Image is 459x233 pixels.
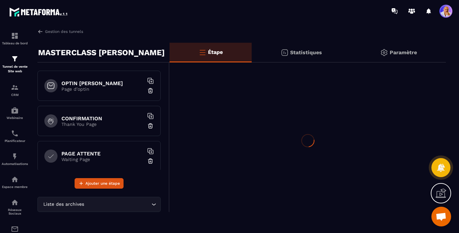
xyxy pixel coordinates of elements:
img: automations [11,152,19,160]
p: CRM [2,93,28,97]
a: automationsautomationsWebinaire [2,102,28,125]
a: formationformationTunnel de vente Site web [2,50,28,79]
p: Automatisations [2,162,28,166]
p: Tunnel de vente Site web [2,64,28,74]
p: Page d'optin [61,86,144,92]
p: Tableau de bord [2,41,28,45]
p: Webinaire [2,116,28,120]
img: formation [11,55,19,63]
a: automationsautomationsAutomatisations [2,148,28,171]
input: Search for option [85,201,150,208]
p: Statistiques [290,49,322,56]
h6: OPTIN [PERSON_NAME] [61,80,144,86]
img: bars-o.4a397970.svg [198,48,206,56]
p: Planificateur [2,139,28,143]
a: schedulerschedulerPlanificateur [2,125,28,148]
div: Search for option [37,197,161,212]
p: Waiting Page [61,157,144,162]
p: Espace membre [2,185,28,189]
div: Ouvrir le chat [431,207,451,226]
img: trash [147,158,154,164]
a: Gestion des tunnels [37,29,83,35]
p: MASTERCLASS [PERSON_NAME] [38,46,165,59]
img: arrow [37,29,43,35]
p: Réseaux Sociaux [2,208,28,215]
img: stats.20deebd0.svg [281,49,288,57]
p: Thank You Page [61,122,144,127]
img: trash [147,87,154,94]
img: scheduler [11,129,19,137]
button: Ajouter une étape [75,178,124,189]
a: formationformationCRM [2,79,28,102]
img: social-network [11,198,19,206]
img: automations [11,175,19,183]
p: Étape [208,49,223,55]
a: formationformationTableau de bord [2,27,28,50]
span: Ajouter une étape [85,180,120,187]
img: automations [11,106,19,114]
img: formation [11,32,19,40]
img: setting-gr.5f69749f.svg [380,49,388,57]
img: email [11,225,19,233]
h6: CONFIRMATION [61,115,144,122]
p: Paramètre [390,49,417,56]
h6: PAGE ATTENTE [61,151,144,157]
span: Liste des archives [42,201,85,208]
img: trash [147,123,154,129]
a: automationsautomationsEspace membre [2,171,28,194]
img: logo [9,6,68,18]
a: social-networksocial-networkRéseaux Sociaux [2,194,28,220]
img: formation [11,83,19,91]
